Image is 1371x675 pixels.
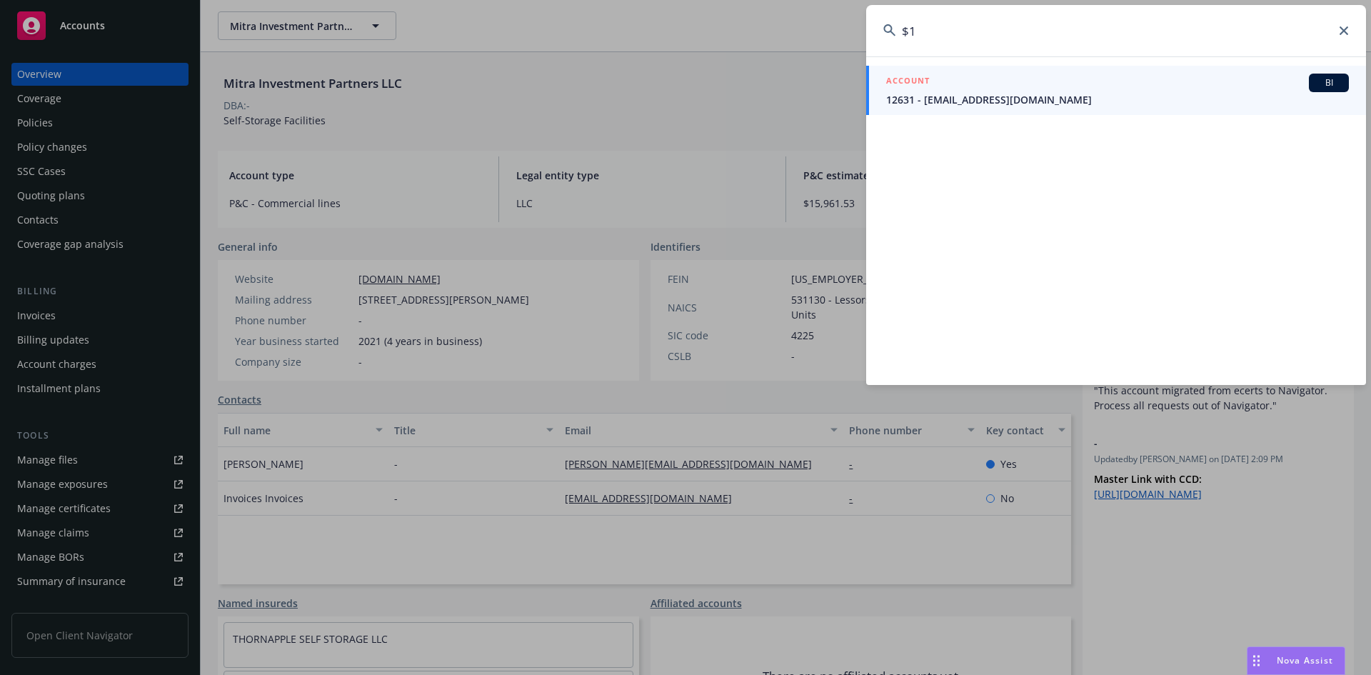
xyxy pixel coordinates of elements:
button: Nova Assist [1247,646,1345,675]
span: 12631 - [EMAIL_ADDRESS][DOMAIN_NAME] [886,92,1349,107]
span: Nova Assist [1277,654,1333,666]
input: Search... [866,5,1366,56]
span: BI [1315,76,1343,89]
h5: ACCOUNT [886,74,930,91]
a: ACCOUNTBI12631 - [EMAIL_ADDRESS][DOMAIN_NAME] [866,66,1366,115]
div: Drag to move [1247,647,1265,674]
